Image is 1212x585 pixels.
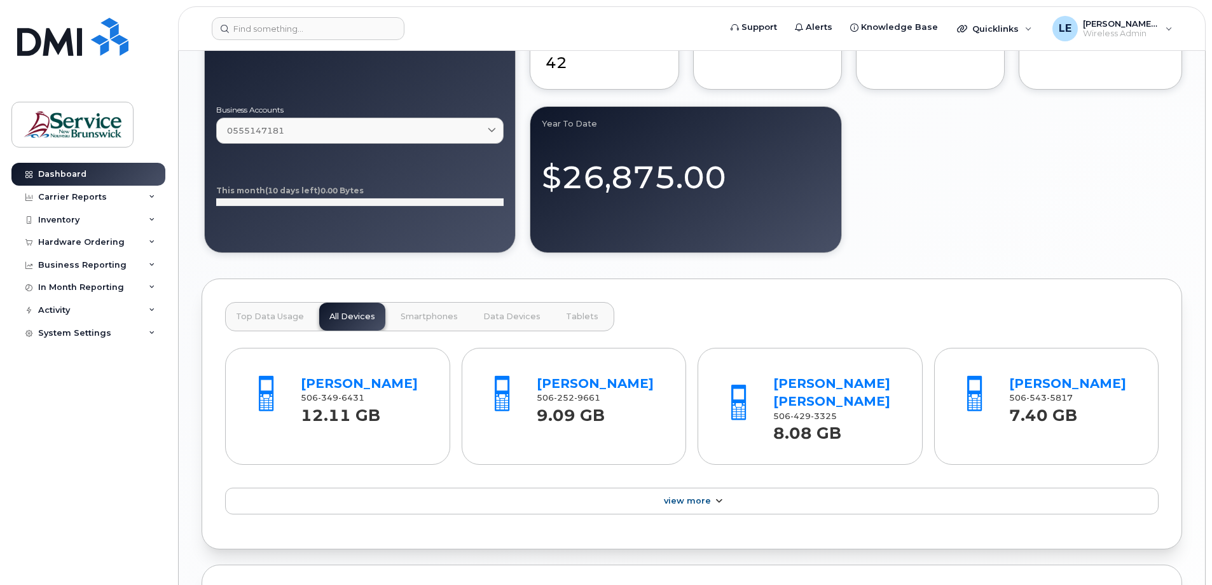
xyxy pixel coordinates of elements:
a: 0555147181 [216,118,504,144]
div: 42 [546,41,663,74]
a: [PERSON_NAME] [1009,376,1126,391]
span: Smartphones [401,312,458,322]
label: Business Accounts [216,106,504,114]
span: [PERSON_NAME] (SD/DS) [1083,18,1159,29]
div: Quicklinks [948,16,1041,41]
span: Tablets [566,312,598,322]
span: Data Devices [483,312,541,322]
a: [PERSON_NAME] [301,376,418,391]
tspan: This month [216,186,265,195]
button: Tablets [556,303,609,331]
span: 506 [773,411,837,421]
span: Knowledge Base [861,21,938,34]
div: $26,875.00 [542,144,829,200]
tspan: (10 days left) [265,186,320,195]
span: 9661 [574,393,600,403]
span: 6431 [338,393,364,403]
span: Wireless Admin [1083,29,1159,39]
strong: 9.09 GB [537,399,605,425]
a: Knowledge Base [841,15,947,40]
span: Top Data Usage [236,312,304,322]
span: 0555147181 [227,125,284,137]
input: Find something... [212,17,404,40]
tspan: 0.00 Bytes [320,186,364,195]
a: View More [225,488,1159,514]
span: 3325 [811,411,837,421]
span: LE [1059,21,1071,36]
span: 543 [1026,393,1047,403]
span: 252 [554,393,574,403]
button: Data Devices [473,303,551,331]
strong: 12.11 GB [301,399,380,425]
a: Alerts [786,15,841,40]
a: [PERSON_NAME] [PERSON_NAME] [773,376,890,410]
span: View More [664,496,711,506]
span: Alerts [806,21,832,34]
strong: 8.08 GB [773,416,841,443]
div: Year to Date [542,118,829,128]
span: 429 [790,411,811,421]
button: Smartphones [390,303,468,331]
a: [PERSON_NAME] [537,376,654,391]
span: 506 [1009,393,1073,403]
a: Support [722,15,786,40]
strong: 7.40 GB [1009,399,1077,425]
span: 506 [537,393,600,403]
div: Lofstrom, Erin (SD/DS) [1043,16,1181,41]
span: 506 [301,393,364,403]
span: 5817 [1047,393,1073,403]
span: Support [741,21,777,34]
button: Top Data Usage [226,303,314,331]
span: 349 [318,393,338,403]
span: Quicklinks [972,24,1019,34]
